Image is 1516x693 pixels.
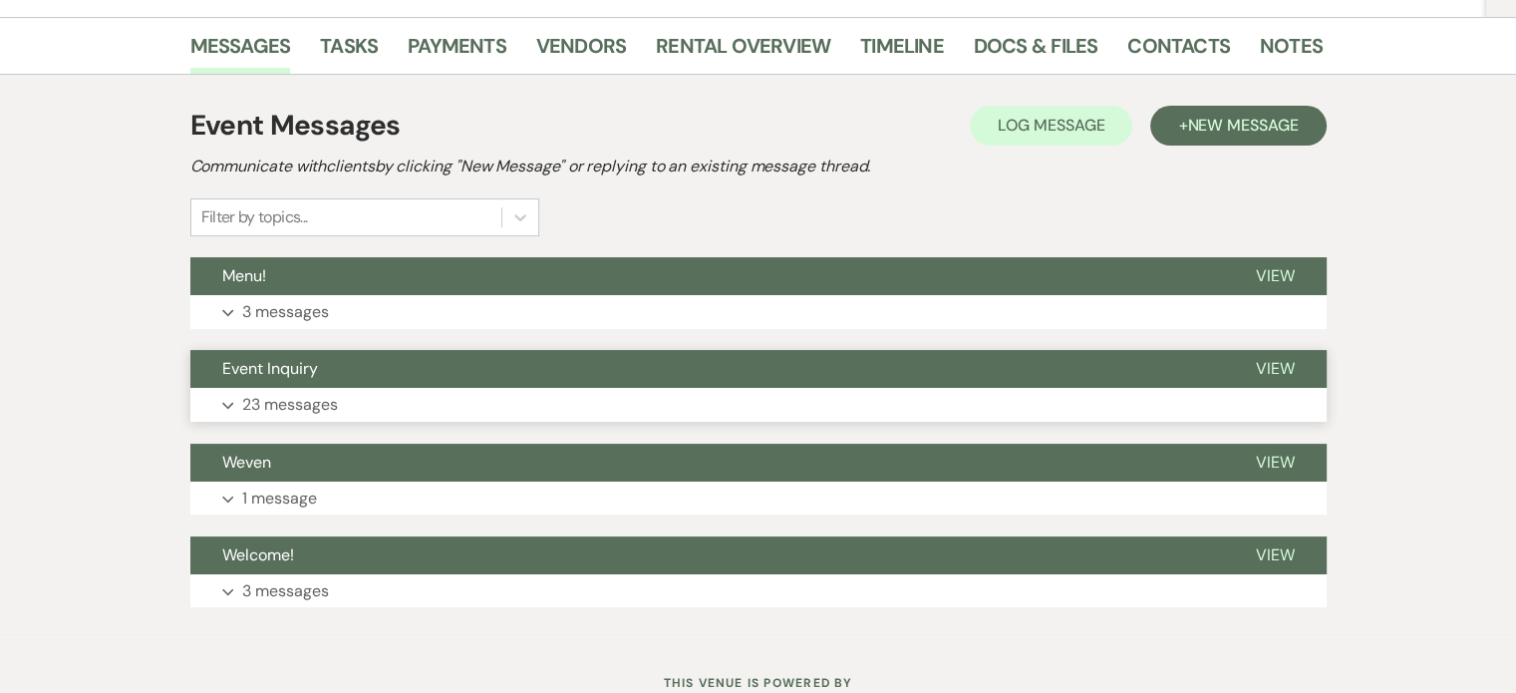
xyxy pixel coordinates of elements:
[190,388,1327,422] button: 23 messages
[860,30,944,74] a: Timeline
[201,205,308,229] div: Filter by topics...
[970,106,1132,146] button: Log Message
[190,574,1327,608] button: 3 messages
[1256,544,1295,565] span: View
[1224,444,1327,482] button: View
[974,30,1097,74] a: Docs & Files
[190,30,291,74] a: Messages
[536,30,626,74] a: Vendors
[242,486,317,512] p: 1 message
[190,105,401,147] h1: Event Messages
[242,392,338,418] p: 23 messages
[1260,30,1323,74] a: Notes
[222,452,271,473] span: Weven
[222,358,318,379] span: Event Inquiry
[656,30,830,74] a: Rental Overview
[1256,265,1295,286] span: View
[190,536,1224,574] button: Welcome!
[1127,30,1230,74] a: Contacts
[190,350,1224,388] button: Event Inquiry
[1224,350,1327,388] button: View
[408,30,506,74] a: Payments
[1224,536,1327,574] button: View
[998,115,1104,136] span: Log Message
[1187,115,1298,136] span: New Message
[242,299,329,325] p: 3 messages
[1150,106,1326,146] button: +New Message
[320,30,378,74] a: Tasks
[190,444,1224,482] button: Weven
[1224,257,1327,295] button: View
[190,295,1327,329] button: 3 messages
[242,578,329,604] p: 3 messages
[190,257,1224,295] button: Menu!
[1256,358,1295,379] span: View
[222,265,266,286] span: Menu!
[222,544,294,565] span: Welcome!
[190,482,1327,516] button: 1 message
[1256,452,1295,473] span: View
[190,155,1327,178] h2: Communicate with clients by clicking "New Message" or replying to an existing message thread.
